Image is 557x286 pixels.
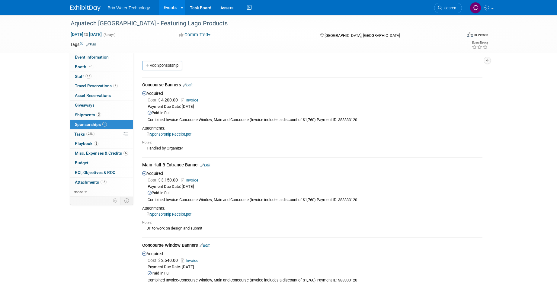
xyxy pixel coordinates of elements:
[148,98,180,102] span: 4,200.00
[148,98,161,102] span: Cost: $
[70,91,133,100] a: Asset Reservations
[181,98,201,102] a: Invoice
[467,32,473,37] img: Format-Inperson.png
[74,132,94,137] span: Tasks
[75,74,91,79] span: Staff
[148,264,482,270] div: Payment Due Date: [DATE]
[200,163,210,167] a: Edit
[120,197,133,204] td: Toggle Event Tabs
[94,141,98,146] span: 5
[123,151,128,156] span: 6
[83,32,89,37] span: to
[70,178,133,187] a: Attachments15
[75,64,93,69] span: Booth
[75,180,107,185] span: Attachments
[75,112,101,117] span: Shipments
[113,84,118,88] span: 3
[102,122,107,127] span: 3
[70,81,133,91] a: Travel Reservations3
[142,225,482,231] div: JP to work on design and submit
[86,43,96,47] a: Edit
[148,258,161,263] span: Cost: $
[74,189,83,194] span: more
[108,5,150,10] span: Brio Water Technology
[70,139,133,148] a: Playbook5
[148,190,482,196] div: Paid in Full
[142,89,482,153] div: Acquired
[75,160,88,165] span: Budget
[142,162,482,169] div: Main Hall B Entrance Banner
[70,5,101,11] img: ExhibitDay
[75,122,107,127] span: Sponsorships
[75,93,111,98] span: Asset Reservations
[70,41,96,47] td: Tags
[148,198,482,203] div: Combined Invoice-Concourse Window, Main and Concourse (Invoice includes a discount of $1,760) Pay...
[85,74,91,79] span: 17
[97,112,101,117] span: 3
[147,132,191,137] a: Sponsorship Receipt.pdf
[142,61,182,70] a: Add Sponsorship
[148,104,482,110] div: Payment Due Date: [DATE]
[147,212,191,217] a: Sponsorship Receipt.pdf
[148,258,180,263] span: 2,640.00
[110,197,121,204] td: Personalize Event Tab Strip
[70,53,133,62] a: Event Information
[70,130,133,139] a: Tasks75%
[181,258,201,263] a: Invoice
[75,170,115,175] span: ROI, Objectives & ROO
[148,117,482,123] div: Combined Invoice-Concourse Window, Main and Concourse (Invoice includes a discount of $1,760) Pay...
[434,3,462,13] a: Search
[70,158,133,168] a: Budget
[148,110,482,116] div: Paid in Full
[70,168,133,177] a: ROI, Objectives & ROO
[181,178,201,182] a: Invoice
[70,187,133,197] a: more
[148,178,161,182] span: Cost: $
[89,65,92,68] i: Booth reservation complete
[70,149,133,158] a: Misc. Expenses & Credits6
[70,32,102,37] span: [DATE] [DATE]
[70,110,133,120] a: Shipments3
[75,141,98,146] span: Playbook
[426,31,488,40] div: Event Format
[148,184,482,190] div: Payment Due Date: [DATE]
[70,62,133,72] a: Booth
[142,140,482,145] div: Notes:
[75,55,109,59] span: Event Information
[472,41,488,44] div: Event Rating
[142,206,482,211] div: Attachments:
[86,132,94,136] span: 75%
[75,83,118,88] span: Travel Reservations
[148,178,180,182] span: 3,150.00
[142,220,482,225] div: Notes:
[142,126,482,131] div: Attachments:
[75,103,94,108] span: Giveaways
[142,145,482,151] div: Handled by Organizer
[103,33,116,37] span: (3 days)
[474,33,488,37] div: In-Person
[148,271,482,276] div: Paid in Full
[70,101,133,110] a: Giveaways
[142,242,482,250] div: Concourse Window Banners
[101,180,107,184] span: 15
[200,243,210,248] a: Edit
[142,82,482,89] div: Concourse Banners
[183,83,193,87] a: Edit
[75,151,128,156] span: Misc. Expenses & Credits
[70,120,133,129] a: Sponsorships3
[70,72,133,81] a: Staff17
[148,278,482,283] div: Combined Invoice-Concourse Window, Main and Concourse (Invoice includes a discount of $1,760) Pay...
[325,33,400,38] span: [GEOGRAPHIC_DATA], [GEOGRAPHIC_DATA]
[69,18,453,29] div: Aquatech [GEOGRAPHIC_DATA] - Featuring Lago Products
[442,6,456,10] span: Search
[470,2,481,14] img: Cynthia Mendoza
[142,169,482,233] div: Acquired
[177,32,213,38] button: Committed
